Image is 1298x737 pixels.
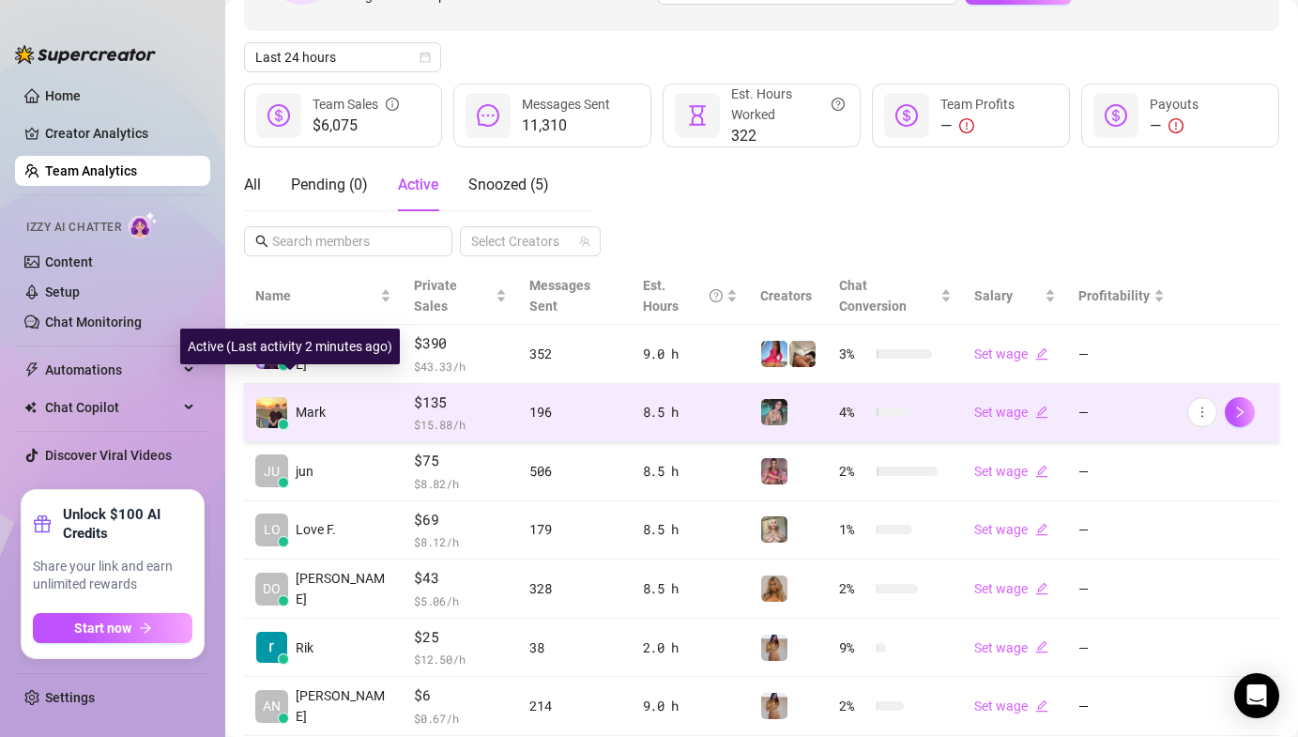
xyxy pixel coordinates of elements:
th: Name [244,268,403,325]
a: Discover Viral Videos [45,448,172,463]
span: more [1196,406,1209,419]
span: $25 [414,626,507,649]
span: dollar-circle [1105,104,1127,127]
a: Set wageedit [974,581,1048,596]
span: 2 % [839,578,869,599]
a: Home [45,88,81,103]
span: $ 12.50 /h [414,650,507,668]
a: Set wageedit [974,640,1048,655]
span: calendar [420,52,431,63]
a: Creator Analytics [45,118,195,148]
a: Team Analytics [45,163,137,178]
span: $6 [414,684,507,707]
span: search [255,235,268,248]
div: 38 [529,637,619,658]
div: Team Sales [313,94,399,115]
span: Snoozed ( 5 ) [468,176,549,193]
span: LO [264,519,281,540]
div: 8.5 h [643,402,739,422]
span: question-circle [832,84,845,125]
td: — [1067,325,1176,384]
span: Name [255,285,376,306]
td: — [1067,384,1176,443]
span: $43 [414,567,507,590]
span: team [579,236,590,247]
button: Start nowarrow-right [33,613,192,643]
img: Chat Copilot [24,401,37,414]
div: 179 [529,519,619,540]
span: $ 43.33 /h [414,357,507,376]
span: $390 [414,332,507,355]
div: 8.5 h [643,578,739,599]
span: edit [1035,347,1048,361]
div: 214 [529,696,619,716]
span: $75 [414,450,507,472]
span: message [477,104,499,127]
span: AN [263,696,281,716]
span: $6,075 [313,115,399,137]
span: 322 [731,125,845,147]
div: Pending ( 0 ) [291,174,368,196]
span: hourglass [686,104,709,127]
img: logo-BBDzfeDw.svg [15,45,156,64]
div: 8.5 h [643,519,739,540]
td: — [1067,442,1176,501]
td: — [1067,677,1176,736]
span: dollar-circle [895,104,918,127]
a: Content [45,254,93,269]
span: Share your link and earn unlimited rewards [33,558,192,594]
a: Setup [45,284,80,299]
span: Profitability [1078,288,1150,303]
a: Chat Monitoring [45,315,142,330]
strong: Unlock $100 AI Credits [63,505,192,543]
td: — [1067,501,1176,560]
input: Search members [272,231,426,252]
span: Chat Conversion [839,278,907,314]
span: question-circle [710,275,723,316]
span: 2 % [839,696,869,716]
span: 1 % [839,519,869,540]
div: Est. Hours [643,275,724,316]
img: Ellie (VIP) [761,516,787,543]
div: 9.0 h [643,344,739,364]
span: exclamation-circle [959,118,974,133]
span: $ 15.88 /h [414,415,507,434]
img: MJaee (VIP) [761,399,787,425]
span: $ 8.12 /h [414,532,507,551]
span: Automations [45,355,178,385]
div: 8.5 h [643,461,739,482]
span: 3 % [839,344,869,364]
span: 11,310 [522,115,610,137]
span: Active [398,176,438,193]
span: gift [33,514,52,533]
div: — [1150,115,1199,137]
a: Set wageedit [974,346,1048,361]
span: edit [1035,640,1048,653]
span: thunderbolt [24,362,39,377]
span: 4 % [839,402,869,422]
div: 506 [529,461,619,482]
img: Georgia (VIP) [761,693,787,719]
span: $ 5.06 /h [414,591,507,610]
span: Team Profits [940,97,1015,112]
img: Chloe (VIP) [789,341,816,367]
span: JU [264,461,280,482]
img: AI Chatter [129,211,158,238]
span: Start now [74,621,131,636]
span: dollar-circle [267,104,290,127]
span: $69 [414,509,507,531]
img: Mark [256,397,287,428]
div: — [940,115,1015,137]
img: Maddie (VIP) [761,341,787,367]
a: Set wageedit [974,522,1048,537]
td: — [1067,619,1176,678]
a: Set wageedit [974,464,1048,479]
td: — [1067,560,1176,619]
div: 352 [529,344,619,364]
span: Private Sales [414,278,457,314]
img: Tabby (VIP) [761,458,787,484]
div: Est. Hours Worked [731,84,845,125]
span: 2 % [839,461,869,482]
a: Set wageedit [974,405,1048,420]
span: Rik [296,637,313,658]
